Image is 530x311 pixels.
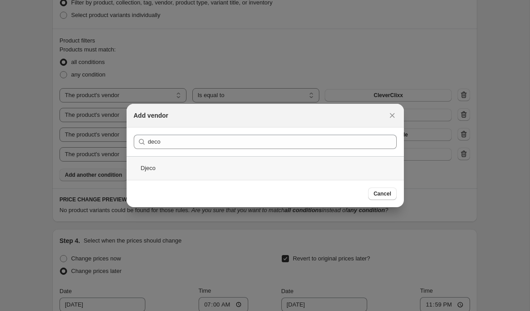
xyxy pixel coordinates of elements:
input: Search vendors [148,135,397,149]
span: Cancel [373,190,391,197]
button: Close [386,109,399,122]
div: Djeco [127,156,404,180]
h2: Add vendor [134,111,169,120]
button: Cancel [368,187,396,200]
